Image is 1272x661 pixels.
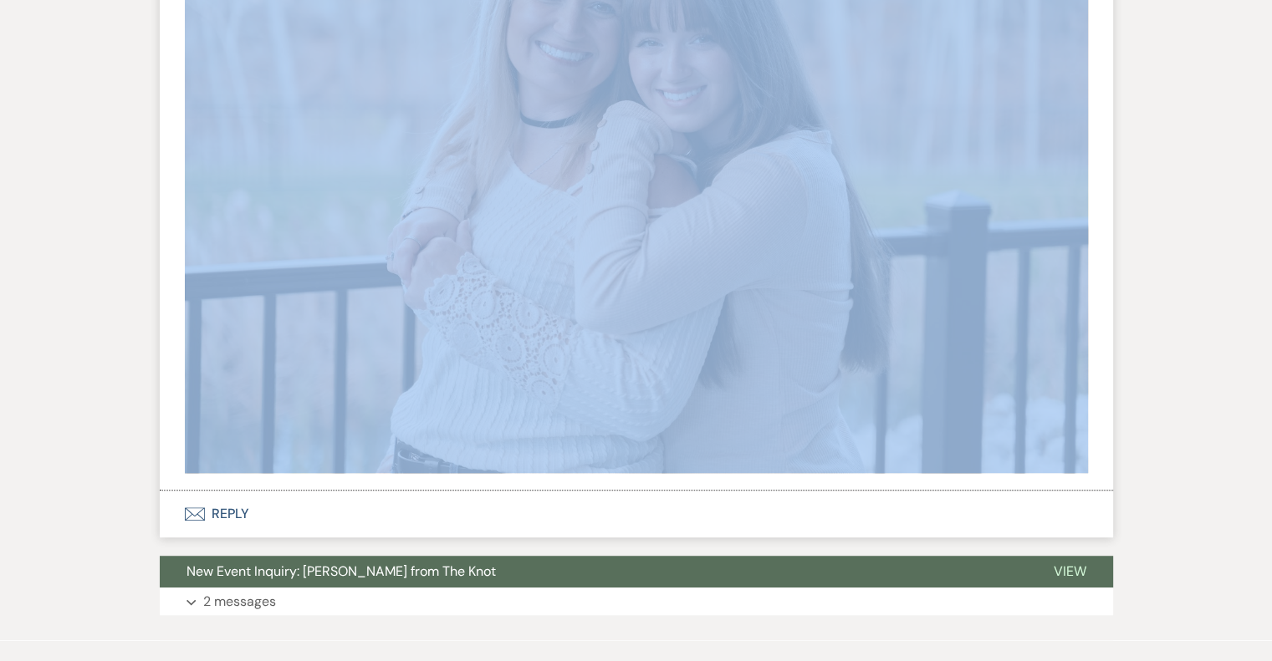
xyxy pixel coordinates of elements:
button: 2 messages [160,587,1113,616]
button: New Event Inquiry: [PERSON_NAME] from The Knot [160,556,1027,587]
button: Reply [160,491,1113,537]
p: 2 messages [203,591,276,613]
button: View [1027,556,1113,587]
span: New Event Inquiry: [PERSON_NAME] from The Knot [186,562,496,580]
span: View [1054,562,1086,580]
